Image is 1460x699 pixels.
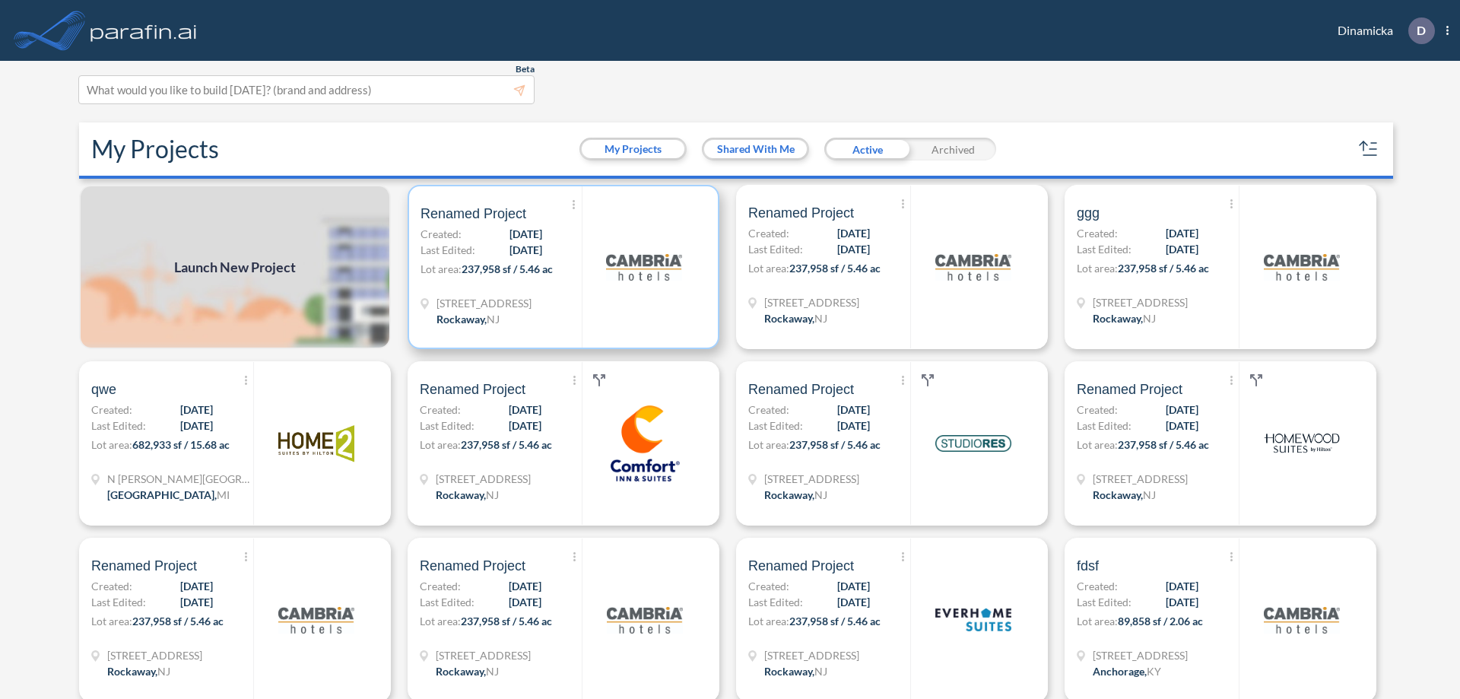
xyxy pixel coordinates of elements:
[748,438,789,451] span: Lot area:
[461,615,552,628] span: 237,958 sf / 5.46 ac
[217,488,230,501] span: MI
[1077,438,1118,451] span: Lot area:
[1166,402,1198,418] span: [DATE]
[748,380,854,399] span: Renamed Project
[278,582,354,658] img: logo
[837,225,870,241] span: [DATE]
[487,313,500,326] span: NJ
[837,594,870,610] span: [DATE]
[509,226,542,242] span: [DATE]
[1077,594,1131,610] span: Last Edited:
[91,135,219,164] h2: My Projects
[935,405,1011,481] img: logo
[516,63,535,75] span: Beta
[91,615,132,628] span: Lot area:
[1315,17,1449,44] div: Dinamicka
[704,140,807,158] button: Shared With Me
[91,418,146,434] span: Last Edited:
[1166,418,1198,434] span: [DATE]
[1093,310,1156,326] div: Rockaway, NJ
[436,471,531,487] span: 321 Mt Hope Ave
[1118,438,1209,451] span: 237,958 sf / 5.46 ac
[420,380,525,399] span: Renamed Project
[436,488,486,501] span: Rockaway ,
[1077,402,1118,418] span: Created:
[180,418,213,434] span: [DATE]
[107,471,252,487] span: N Wyndham Hill Dr NE
[421,262,462,275] span: Lot area:
[764,665,814,678] span: Rockaway ,
[1264,229,1340,305] img: logo
[748,418,803,434] span: Last Edited:
[132,615,224,628] span: 237,958 sf / 5.46 ac
[174,257,296,278] span: Launch New Project
[935,229,1011,305] img: logo
[1093,647,1188,663] span: 1899 Evergreen Rd
[1166,241,1198,257] span: [DATE]
[420,594,474,610] span: Last Edited:
[748,241,803,257] span: Last Edited:
[180,594,213,610] span: [DATE]
[91,594,146,610] span: Last Edited:
[748,557,854,575] span: Renamed Project
[420,438,461,451] span: Lot area:
[509,594,541,610] span: [DATE]
[1077,557,1099,575] span: fdsf
[935,582,1011,658] img: logo
[91,380,116,399] span: qwe
[748,262,789,275] span: Lot area:
[421,205,526,223] span: Renamed Project
[421,242,475,258] span: Last Edited:
[814,312,827,325] span: NJ
[837,418,870,434] span: [DATE]
[1077,225,1118,241] span: Created:
[91,402,132,418] span: Created:
[509,242,542,258] span: [DATE]
[509,578,541,594] span: [DATE]
[1143,488,1156,501] span: NJ
[1093,488,1143,501] span: Rockaway ,
[1093,294,1188,310] span: 321 Mt Hope Ave
[420,578,461,594] span: Created:
[1077,380,1182,399] span: Renamed Project
[107,487,230,503] div: Grand Rapids, MI
[837,402,870,418] span: [DATE]
[837,578,870,594] span: [DATE]
[1093,487,1156,503] div: Rockaway, NJ
[824,138,910,160] div: Active
[748,225,789,241] span: Created:
[814,488,827,501] span: NJ
[420,418,474,434] span: Last Edited:
[462,262,553,275] span: 237,958 sf / 5.46 ac
[1143,312,1156,325] span: NJ
[157,665,170,678] span: NJ
[436,313,487,326] span: Rockaway ,
[1357,137,1381,161] button: sort
[764,310,827,326] div: Rockaway, NJ
[107,665,157,678] span: Rockaway ,
[132,438,230,451] span: 682,933 sf / 15.68 ac
[420,615,461,628] span: Lot area:
[764,471,859,487] span: 321 Mt Hope Ave
[436,311,500,327] div: Rockaway, NJ
[789,438,881,451] span: 237,958 sf / 5.46 ac
[1093,665,1147,678] span: Anchorage ,
[748,578,789,594] span: Created:
[107,488,217,501] span: [GEOGRAPHIC_DATA] ,
[748,615,789,628] span: Lot area:
[1077,262,1118,275] span: Lot area:
[748,204,854,222] span: Renamed Project
[421,226,462,242] span: Created:
[436,663,499,679] div: Rockaway, NJ
[1077,578,1118,594] span: Created:
[91,557,197,575] span: Renamed Project
[486,488,499,501] span: NJ
[420,402,461,418] span: Created:
[79,185,391,349] img: add
[607,405,683,481] img: logo
[436,295,532,311] span: 321 Mt Hope Ave
[1093,663,1161,679] div: Anchorage, KY
[91,438,132,451] span: Lot area:
[1118,615,1203,628] span: 89,858 sf / 2.06 ac
[606,229,682,305] img: logo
